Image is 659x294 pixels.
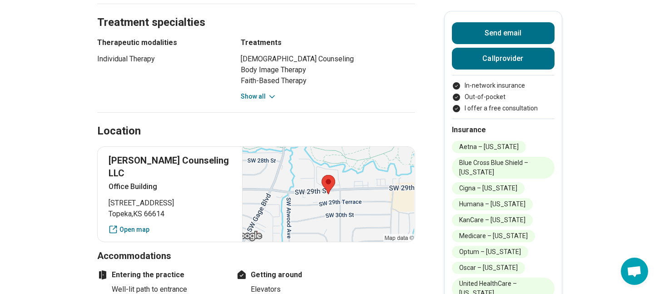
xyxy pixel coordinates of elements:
h2: Location [97,124,141,139]
ul: Payment options [452,81,555,113]
li: Cigna – [US_STATE] [452,182,525,194]
li: [DEMOGRAPHIC_DATA] Counseling [241,54,415,65]
li: I offer a free consultation [452,104,555,113]
li: Out-of-pocket [452,92,555,102]
p: [PERSON_NAME] Counseling LLC [109,154,232,179]
li: Humana – [US_STATE] [452,198,533,210]
li: Medicare – [US_STATE] [452,230,535,242]
span: [STREET_ADDRESS] [109,198,232,209]
h3: Accommodations [97,249,415,262]
a: Open map [109,225,232,234]
li: Aetna – [US_STATE] [452,141,526,153]
button: Callprovider [452,48,555,70]
a: Open chat [621,258,648,285]
button: Send email [452,22,555,44]
h4: Entering the practice [97,269,224,280]
li: Optum – [US_STATE] [452,246,528,258]
span: Topeka , KS 66614 [109,209,232,219]
h4: Getting around [236,269,363,280]
li: KanCare – [US_STATE] [452,214,533,226]
h3: Treatments [241,37,415,48]
li: Body Image Therapy [241,65,415,75]
li: Individual Therapy [97,54,224,65]
p: Office Building [109,181,232,192]
li: Blue Cross Blue Shield – [US_STATE] [452,157,555,179]
h2: Insurance [452,125,555,135]
li: Faith-Based Therapy [241,75,415,86]
button: Show all [241,92,277,101]
li: In-network insurance [452,81,555,90]
h3: Therapeutic modalities [97,37,224,48]
li: Oscar – [US_STATE] [452,262,525,274]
